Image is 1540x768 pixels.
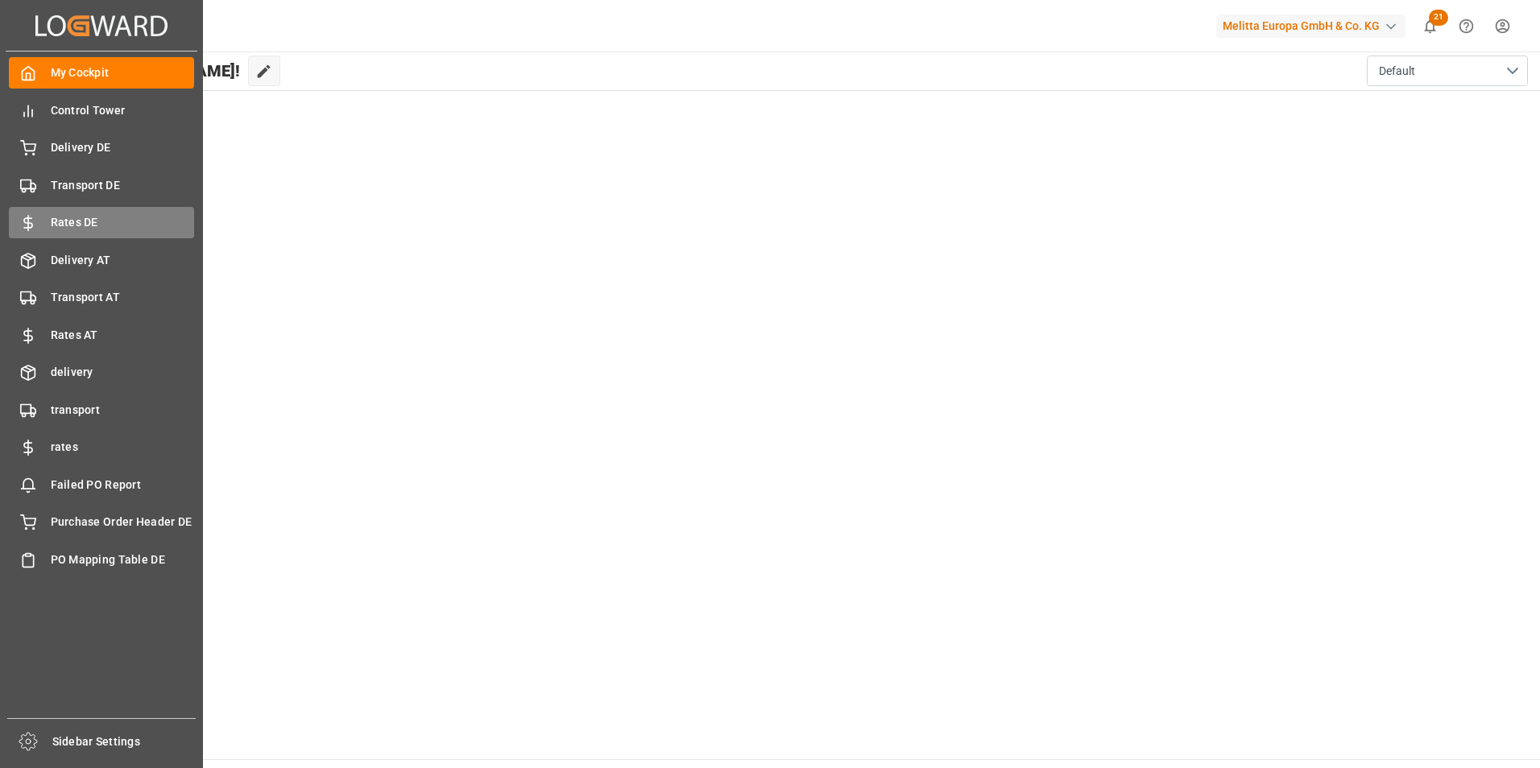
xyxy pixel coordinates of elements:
a: Delivery AT [9,244,194,275]
span: Rates DE [51,214,195,231]
a: Rates DE [9,207,194,238]
span: rates [51,439,195,456]
a: rates [9,431,194,463]
span: Transport DE [51,177,195,194]
span: Transport AT [51,289,195,306]
span: Purchase Order Header DE [51,514,195,531]
span: transport [51,402,195,419]
a: Rates AT [9,319,194,350]
button: open menu [1367,56,1528,86]
span: PO Mapping Table DE [51,551,195,568]
div: Melitta Europa GmbH & Co. KG [1216,14,1405,38]
span: Rates AT [51,327,195,344]
span: My Cockpit [51,64,195,81]
a: Failed PO Report [9,469,194,500]
a: Purchase Order Header DE [9,506,194,538]
a: Transport AT [9,282,194,313]
span: delivery [51,364,195,381]
a: PO Mapping Table DE [9,543,194,575]
span: 21 [1429,10,1448,26]
button: show 21 new notifications [1412,8,1448,44]
a: Control Tower [9,94,194,126]
span: Delivery DE [51,139,195,156]
span: Delivery AT [51,252,195,269]
span: Failed PO Report [51,477,195,493]
span: Hello [PERSON_NAME]! [67,56,240,86]
a: delivery [9,357,194,388]
a: transport [9,394,194,425]
span: Default [1379,63,1415,80]
a: Transport DE [9,169,194,200]
span: Control Tower [51,102,195,119]
span: Sidebar Settings [52,733,197,750]
button: Melitta Europa GmbH & Co. KG [1216,10,1412,41]
a: My Cockpit [9,57,194,89]
button: Help Center [1448,8,1484,44]
a: Delivery DE [9,132,194,163]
